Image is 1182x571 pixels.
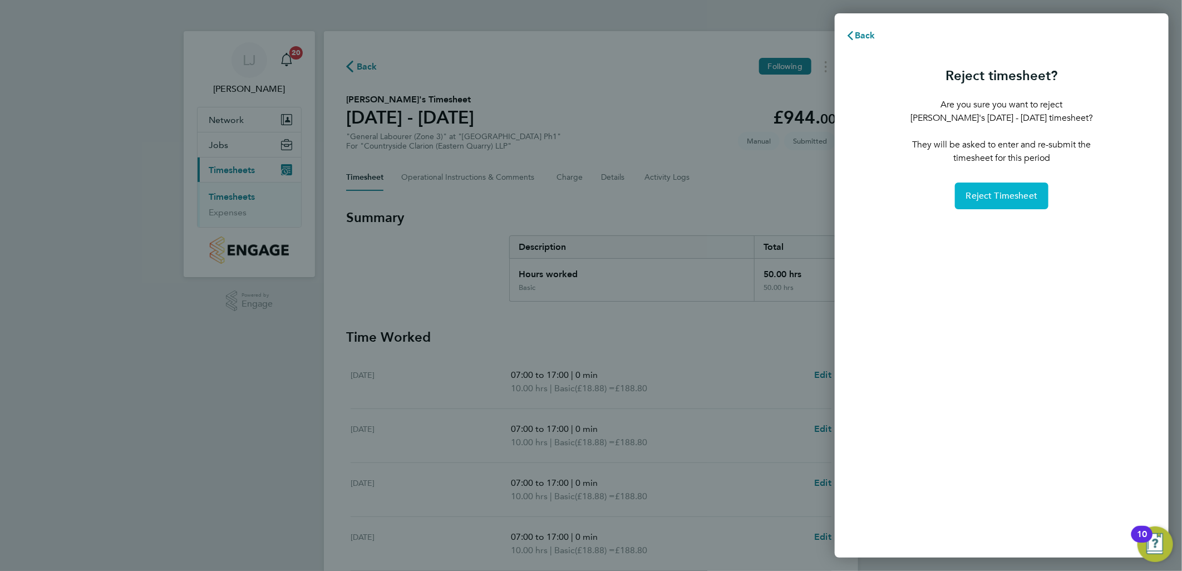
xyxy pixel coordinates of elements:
span: Reject Timesheet [966,190,1038,201]
div: 10 [1137,534,1147,549]
span: Back [855,30,875,41]
h3: Reject timesheet? [904,67,1100,85]
button: Back [835,24,886,47]
button: Reject Timesheet [955,183,1049,209]
button: Open Resource Center, 10 new notifications [1137,526,1173,562]
p: They will be asked to enter and re-submit the timesheet for this period [904,138,1100,165]
p: Are you sure you want to reject [PERSON_NAME]'s [DATE] - [DATE] timesheet? [904,98,1100,125]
